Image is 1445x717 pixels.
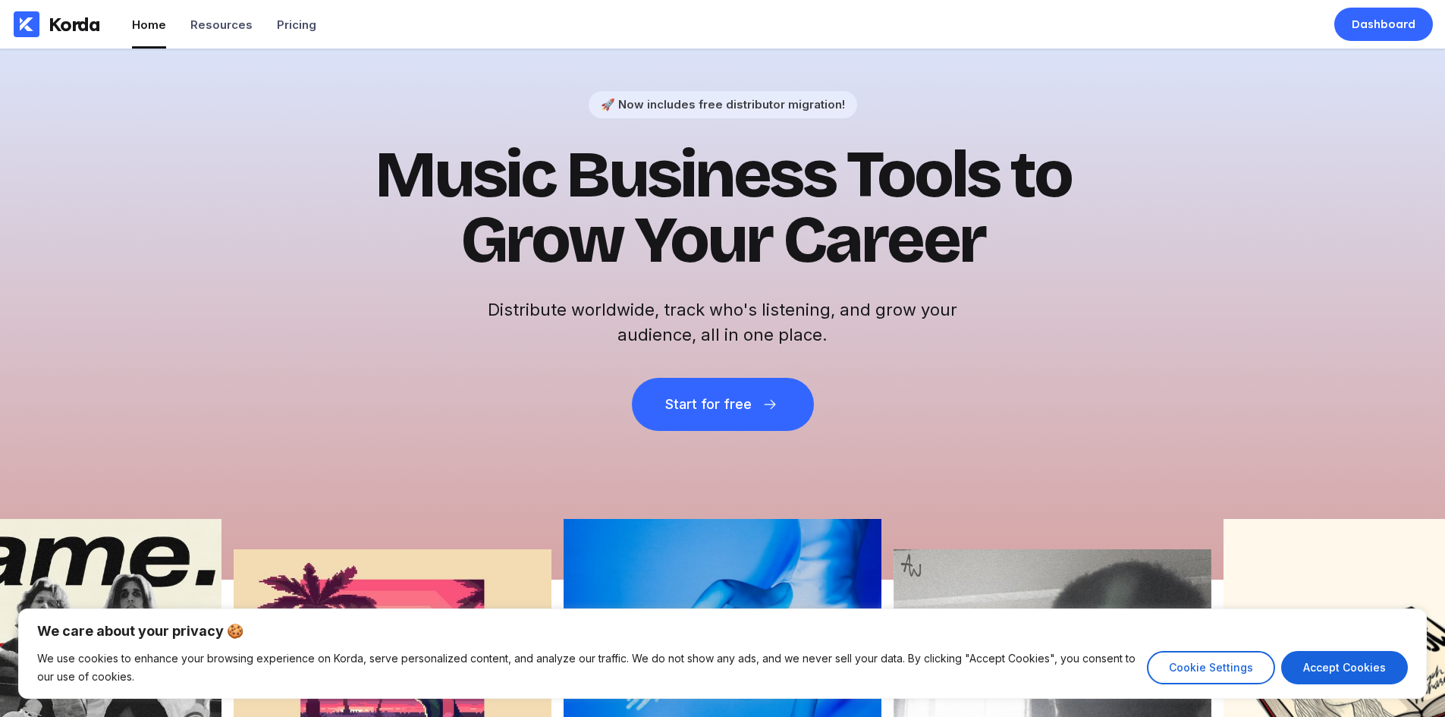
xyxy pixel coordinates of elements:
div: Pricing [277,17,316,32]
div: 🚀 Now includes free distributor migration! [601,97,845,112]
button: Accept Cookies [1281,651,1408,684]
h1: Music Business Tools to Grow Your Career [351,143,1095,273]
div: Dashboard [1352,17,1415,32]
button: Cookie Settings [1147,651,1275,684]
p: We use cookies to enhance your browsing experience on Korda, serve personalized content, and anal... [37,649,1136,686]
h2: Distribute worldwide, track who's listening, and grow your audience, all in one place. [480,297,966,347]
div: Start for free [665,397,752,412]
p: We care about your privacy 🍪 [37,622,1408,640]
div: Home [132,17,166,32]
a: Dashboard [1334,8,1433,41]
div: Korda [49,13,100,36]
button: Start for free [632,378,814,431]
div: Resources [190,17,253,32]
